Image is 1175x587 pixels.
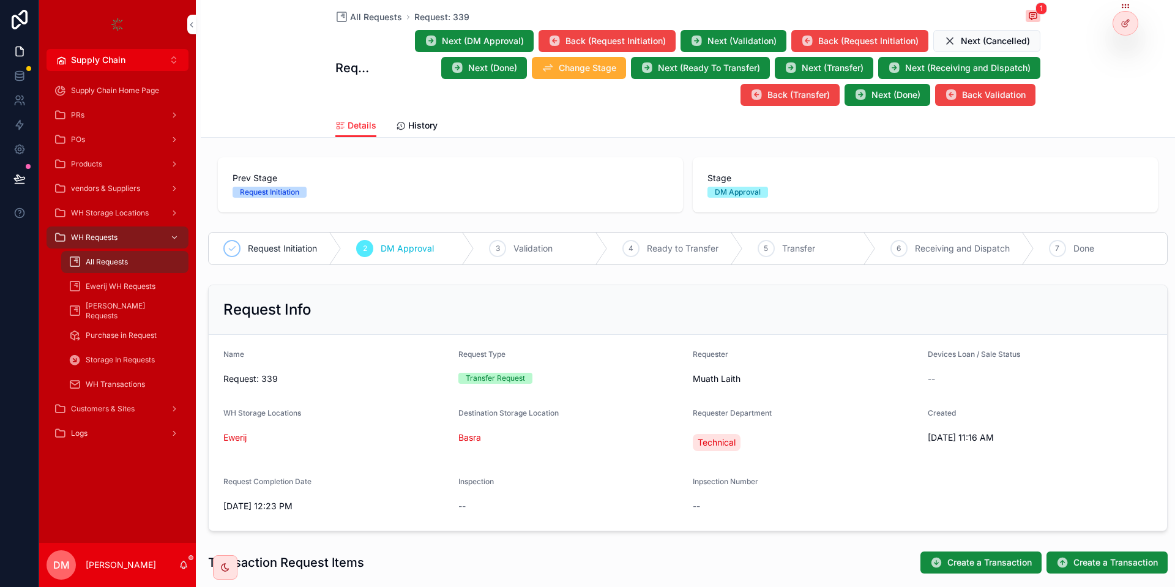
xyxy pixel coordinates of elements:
[818,35,919,47] span: Back (Request Initiation)
[1055,244,1059,253] span: 7
[681,30,786,52] button: Next (Validation)
[764,244,768,253] span: 5
[539,30,676,52] button: Back (Request Initiation)
[458,408,559,417] span: Destination Storage Location
[897,244,901,253] span: 6
[108,15,127,34] img: App logo
[86,282,155,291] span: Ewerij WH Requests
[928,408,956,417] span: Created
[905,62,1031,74] span: Next (Receiving and Dispatch)
[47,129,188,151] a: POs
[698,436,736,449] span: Technical
[791,30,928,52] button: Back (Request Initiation)
[71,184,140,193] span: vendors & Suppliers
[565,35,666,47] span: Back (Request Initiation)
[53,558,70,572] span: DM
[223,373,449,385] span: Request: 339
[223,408,301,417] span: WH Storage Locations
[1026,10,1040,24] button: 1
[802,62,864,74] span: Next (Transfer)
[61,349,188,371] a: Storage In Requests
[693,373,740,385] span: Muath Laith
[658,62,760,74] span: Next (Ready To Transfer)
[47,226,188,249] a: WH Requests
[441,57,527,79] button: Next (Done)
[775,57,873,79] button: Next (Transfer)
[71,208,149,218] span: WH Storage Locations
[71,428,88,438] span: Logs
[335,114,376,138] a: Details
[61,324,188,346] a: Purchase in Request
[71,110,84,120] span: PRs
[693,477,758,486] span: Inpsection Number
[962,89,1026,101] span: Back Validation
[1035,2,1047,15] span: 1
[61,300,188,322] a: [PERSON_NAME] Requests
[1073,556,1158,569] span: Create a Transaction
[71,135,85,144] span: POs
[381,242,434,255] span: DM Approval
[707,172,1143,184] span: Stage
[693,350,728,359] span: Requester
[878,57,1040,79] button: Next (Receiving and Dispatch)
[335,11,402,23] a: All Requests
[707,35,777,47] span: Next (Validation)
[61,251,188,273] a: All Requests
[559,62,616,74] span: Change Stage
[468,62,517,74] span: Next (Done)
[458,500,466,512] span: --
[693,500,700,512] span: --
[1046,551,1168,574] button: Create a Transaction
[86,331,157,340] span: Purchase in Request
[47,398,188,420] a: Customers & Sites
[415,30,534,52] button: Next (DM Approval)
[363,244,367,253] span: 2
[458,350,505,359] span: Request Type
[47,49,188,71] button: Select Button
[947,556,1032,569] span: Create a Transaction
[47,202,188,224] a: WH Storage Locations
[396,114,438,139] a: History
[928,432,1153,444] span: [DATE] 11:16 AM
[935,84,1035,106] button: Back Validation
[693,434,740,451] a: Technical
[71,86,159,95] span: Supply Chain Home Page
[71,404,135,414] span: Customers & Sites
[223,500,449,512] span: [DATE] 12:23 PM
[233,172,668,184] span: Prev Stage
[86,379,145,389] span: WH Transactions
[740,84,840,106] button: Back (Transfer)
[71,54,125,66] span: Supply Chain
[71,233,117,242] span: WH Requests
[408,119,438,132] span: History
[39,71,196,460] div: scrollable content
[782,242,815,255] span: Transfer
[335,59,370,77] h1: Request: 339
[767,89,830,101] span: Back (Transfer)
[86,559,156,571] p: [PERSON_NAME]
[47,153,188,175] a: Products
[871,89,920,101] span: Next (Done)
[47,104,188,126] a: PRs
[208,554,364,571] h1: Transaction Request Items
[496,244,500,253] span: 3
[223,300,311,320] h2: Request Info
[458,432,481,444] a: Basra
[86,257,128,267] span: All Requests
[629,244,633,253] span: 4
[248,242,317,255] span: Request Initiation
[71,159,102,169] span: Products
[223,350,244,359] span: Name
[915,242,1010,255] span: Receiving and Dispatch
[928,350,1020,359] span: Devices Loan / Sale Status
[350,11,402,23] span: All Requests
[647,242,718,255] span: Ready to Transfer
[414,11,469,23] a: Request: 339
[240,187,299,198] div: Request Initiation
[442,35,524,47] span: Next (DM Approval)
[920,551,1042,574] button: Create a Transaction
[631,57,770,79] button: Next (Ready To Transfer)
[223,477,311,486] span: Request Completion Date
